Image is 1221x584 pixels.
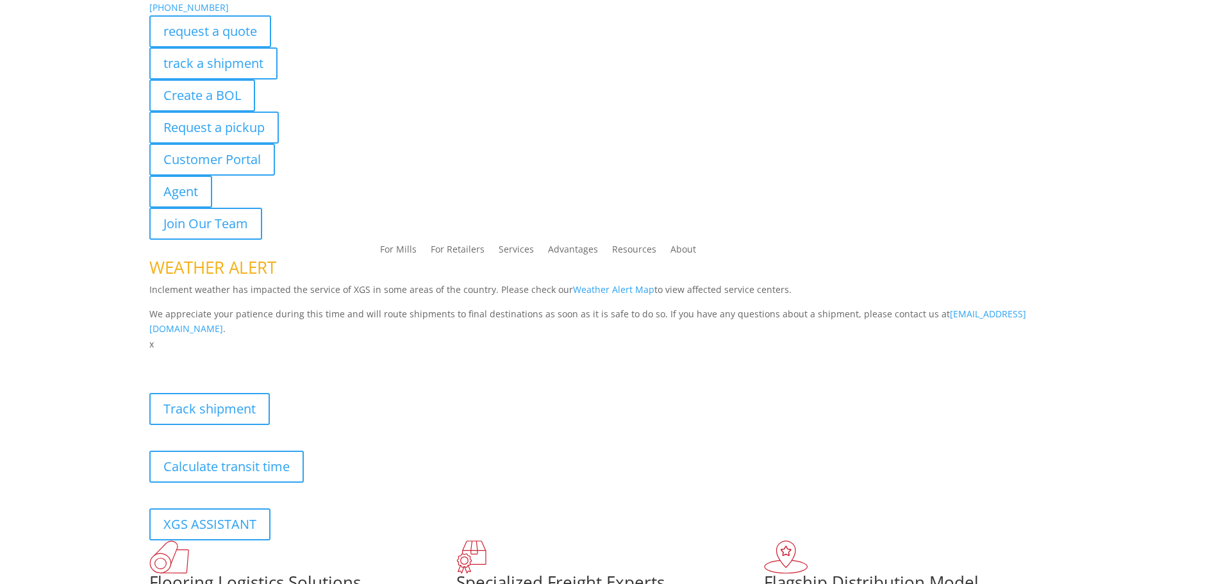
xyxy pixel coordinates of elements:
a: Advantages [548,245,598,259]
p: x [149,337,1072,352]
a: Calculate transit time [149,451,304,483]
img: xgs-icon-flagship-distribution-model-red [764,540,808,574]
a: For Mills [380,245,417,259]
img: xgs-icon-total-supply-chain-intelligence-red [149,540,189,574]
a: Create a BOL [149,79,255,112]
a: Agent [149,176,212,208]
a: track a shipment [149,47,278,79]
b: Visibility, transparency, and control for your entire supply chain. [149,354,435,366]
a: For Retailers [431,245,485,259]
p: We appreciate your patience during this time and will route shipments to final destinations as so... [149,306,1072,337]
a: Services [499,245,534,259]
a: Customer Portal [149,144,275,176]
a: XGS ASSISTANT [149,508,270,540]
span: WEATHER ALERT [149,256,276,279]
p: Inclement weather has impacted the service of XGS in some areas of the country. Please check our ... [149,282,1072,306]
a: Resources [612,245,656,259]
a: Track shipment [149,393,270,425]
a: Request a pickup [149,112,279,144]
a: Join Our Team [149,208,262,240]
a: request a quote [149,15,271,47]
a: [PHONE_NUMBER] [149,1,229,13]
a: About [670,245,696,259]
img: xgs-icon-focused-on-flooring-red [456,540,486,574]
a: Weather Alert Map [573,283,654,296]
